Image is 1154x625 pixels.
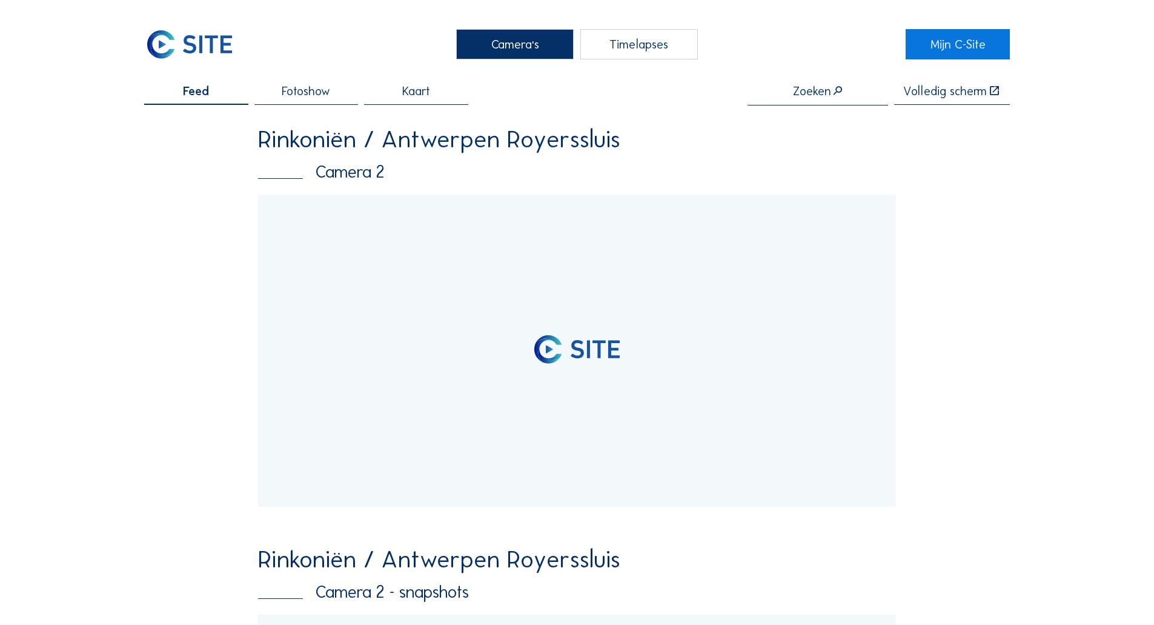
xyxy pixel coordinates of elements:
[144,29,235,59] img: C-SITE Logo
[903,85,987,97] div: Volledig scherm
[258,163,896,180] div: Camera 2
[144,29,248,59] a: C-SITE Logo
[545,335,551,364] img: logo_pic
[258,547,896,572] div: Rinkoniën / Antwerpen Royerssluis
[258,127,896,152] div: Rinkoniën / Antwerpen Royerssluis
[282,85,330,97] span: Fotoshow
[258,583,896,600] div: Camera 2 - snapshots
[456,29,574,59] div: Camera's
[571,340,620,359] img: logo_text
[580,29,698,59] div: Timelapses
[402,85,430,97] span: Kaart
[906,29,1009,59] a: Mijn C-Site
[183,85,209,97] span: Feed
